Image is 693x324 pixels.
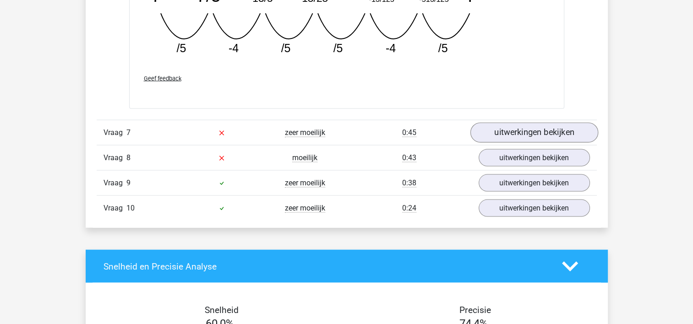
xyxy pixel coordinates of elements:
[402,204,416,213] span: 0:24
[357,305,594,315] h4: Precisie
[104,178,126,189] span: Vraag
[144,75,181,82] span: Geef feedback
[285,178,325,188] span: zeer moeilijk
[438,42,447,54] tspan: /5
[479,174,590,192] a: uitwerkingen bekijken
[479,149,590,167] a: uitwerkingen bekijken
[402,153,416,162] span: 0:43
[126,204,135,212] span: 10
[333,42,343,54] tspan: /5
[470,123,598,143] a: uitwerkingen bekijken
[402,178,416,188] span: 0:38
[126,153,131,162] span: 8
[104,127,126,138] span: Vraag
[402,128,416,137] span: 0:45
[281,42,290,54] tspan: /5
[292,153,317,162] span: moeilijk
[104,152,126,163] span: Vraag
[104,305,340,315] h4: Snelheid
[479,200,590,217] a: uitwerkingen bekijken
[126,128,131,137] span: 7
[104,203,126,214] span: Vraag
[176,42,186,54] tspan: /5
[285,204,325,213] span: zeer moeilijk
[126,178,131,187] span: 9
[285,128,325,137] span: zeer moeilijk
[385,42,395,54] tspan: -4
[228,42,238,54] tspan: -4
[104,261,548,272] h4: Snelheid en Precisie Analyse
